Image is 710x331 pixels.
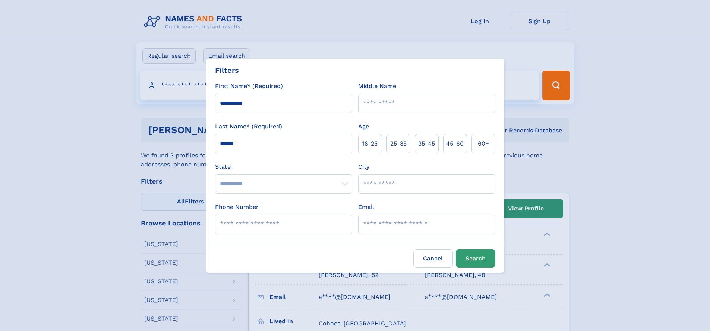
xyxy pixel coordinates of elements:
[358,162,369,171] label: City
[446,139,464,148] span: 45‑60
[215,162,352,171] label: State
[215,82,283,91] label: First Name* (Required)
[413,249,453,268] label: Cancel
[362,139,378,148] span: 18‑25
[215,65,239,76] div: Filters
[390,139,407,148] span: 25‑35
[358,82,396,91] label: Middle Name
[478,139,489,148] span: 60+
[215,203,259,212] label: Phone Number
[358,122,369,131] label: Age
[456,249,495,268] button: Search
[418,139,435,148] span: 35‑45
[358,203,374,212] label: Email
[215,122,282,131] label: Last Name* (Required)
